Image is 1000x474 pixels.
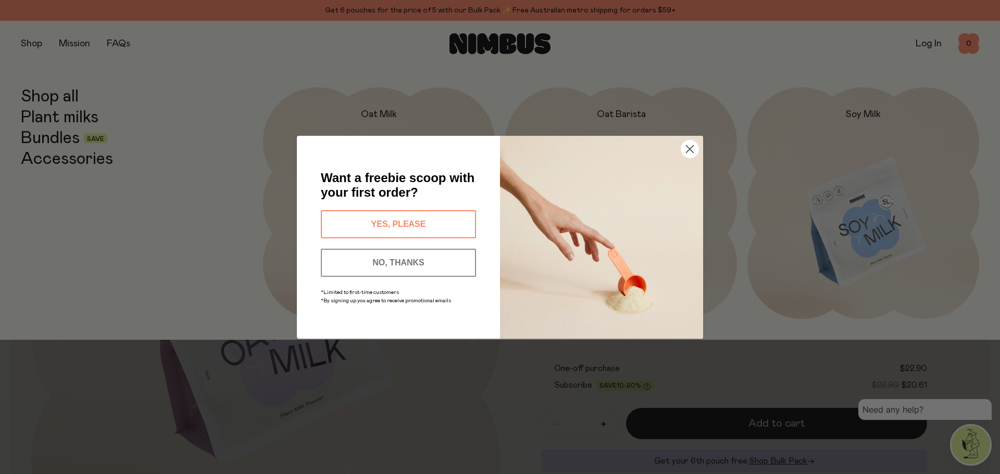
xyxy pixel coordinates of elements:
[321,290,399,295] span: *Limited to first-time customers
[321,249,476,277] button: NO, THANKS
[500,136,703,339] img: c0d45117-8e62-4a02-9742-374a5db49d45.jpeg
[321,210,476,238] button: YES, PLEASE
[321,171,474,199] span: Want a freebie scoop with your first order?
[681,140,699,158] button: Close dialog
[321,298,451,303] span: *By signing up you agree to receive promotional emails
